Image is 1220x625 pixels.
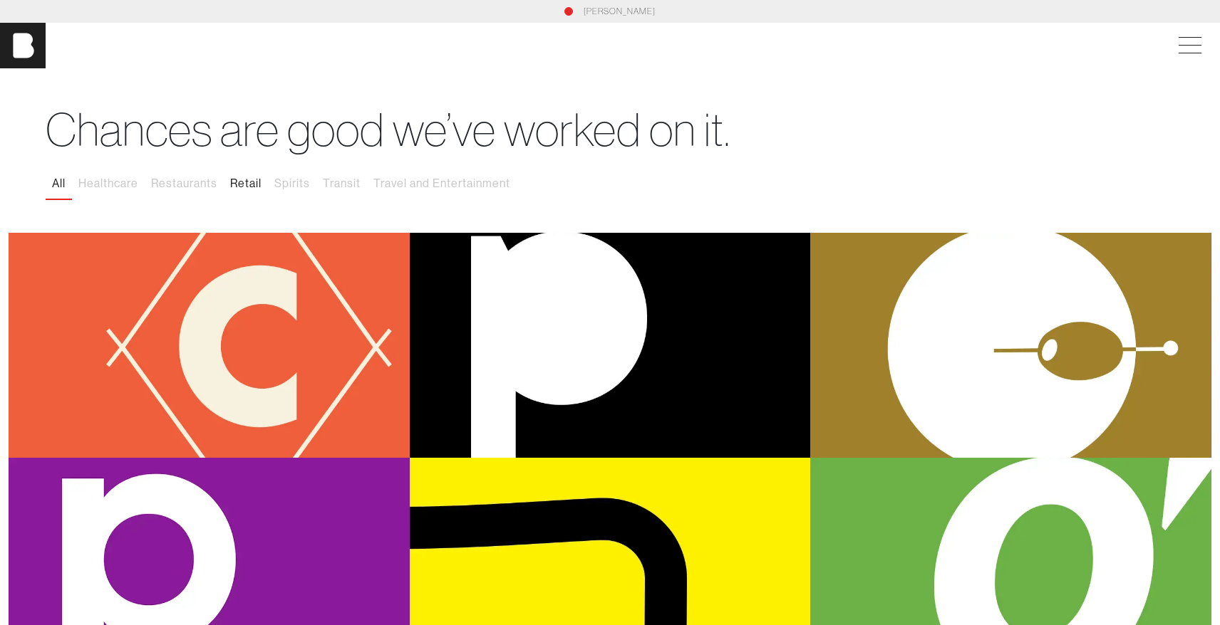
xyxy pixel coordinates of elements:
a: [PERSON_NAME] [584,5,656,18]
button: All [46,169,72,199]
button: Retail [224,169,268,199]
h1: Chances are good we’ve worked on it. [46,103,1174,157]
button: Healthcare [72,169,145,199]
button: Restaurants [145,169,224,199]
button: Travel and Entertainment [367,169,517,199]
button: Transit [316,169,367,199]
button: Spirits [268,169,316,199]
